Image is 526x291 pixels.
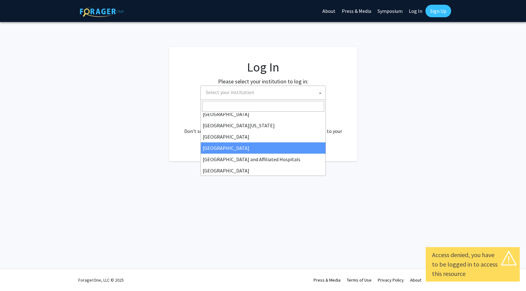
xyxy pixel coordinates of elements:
[78,269,124,291] div: ForagerOne, LLC © 2025
[80,6,124,17] img: ForagerOne Logo
[182,60,345,75] h1: Log In
[347,277,372,283] a: Terms of Use
[201,165,325,176] li: [GEOGRAPHIC_DATA]
[202,101,324,112] input: Search
[5,263,27,286] iframe: Chat
[201,108,325,120] li: [GEOGRAPHIC_DATA]
[218,77,308,86] label: Please select your institution to log in:
[201,120,325,131] li: [GEOGRAPHIC_DATA][US_STATE]
[378,277,404,283] a: Privacy Policy
[410,277,421,283] a: About
[201,142,325,154] li: [GEOGRAPHIC_DATA]
[425,5,451,17] a: Sign Up
[314,277,341,283] a: Press & Media
[182,112,345,142] div: No account? . Don't see your institution? about bringing ForagerOne to your institution.
[206,89,254,95] span: Select your institution
[203,86,325,99] span: Select your institution
[201,131,325,142] li: [GEOGRAPHIC_DATA]
[201,154,325,165] li: [GEOGRAPHIC_DATA] and Affiliated Hospitals
[432,250,513,278] div: Access denied, you have to be logged in to access this resource
[201,86,326,100] span: Select your institution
